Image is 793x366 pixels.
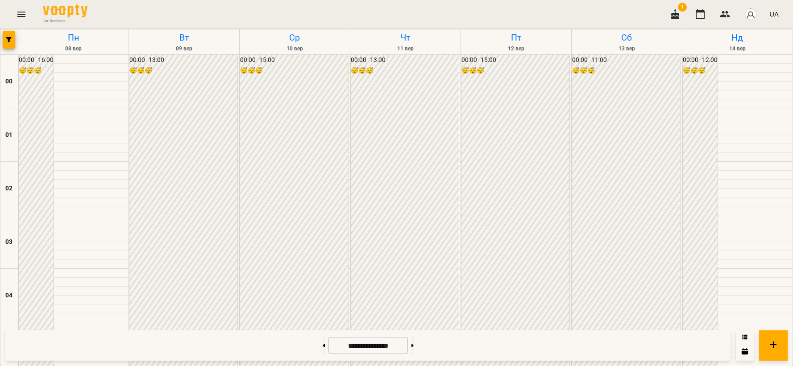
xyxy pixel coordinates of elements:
[573,45,681,53] h6: 13 вер
[352,31,459,45] h6: Чт
[130,45,238,53] h6: 09 вер
[572,55,680,65] h6: 00:00 - 11:00
[461,55,569,65] h6: 00:00 - 15:00
[241,31,349,45] h6: Ср
[573,31,681,45] h6: Сб
[572,66,680,76] h6: 😴😴😴
[5,130,12,140] h6: 01
[19,66,54,76] h6: 😴😴😴
[766,6,782,22] button: UA
[19,55,54,65] h6: 00:00 - 16:00
[462,31,570,45] h6: Пт
[241,45,349,53] h6: 10 вер
[744,8,757,21] img: avatar_s.png
[20,45,127,53] h6: 08 вер
[43,18,87,24] span: For Business
[5,237,12,247] h6: 03
[5,184,12,193] h6: 02
[129,66,237,76] h6: 😴😴😴
[20,31,127,45] h6: Пн
[43,4,87,17] img: Voopty Logo
[684,45,791,53] h6: 14 вер
[5,291,12,300] h6: 04
[683,66,718,76] h6: 😴😴😴
[461,66,569,76] h6: 😴😴😴
[5,77,12,86] h6: 00
[129,55,237,65] h6: 00:00 - 13:00
[240,55,348,65] h6: 00:00 - 15:00
[352,45,459,53] h6: 11 вер
[351,66,459,76] h6: 😴😴😴
[11,4,32,25] button: Menu
[351,55,459,65] h6: 00:00 - 13:00
[240,66,348,76] h6: 😴😴😴
[462,45,570,53] h6: 12 вер
[684,31,791,45] h6: Нд
[683,55,718,65] h6: 00:00 - 12:00
[130,31,238,45] h6: Вт
[769,9,779,19] span: UA
[678,3,687,12] span: 1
